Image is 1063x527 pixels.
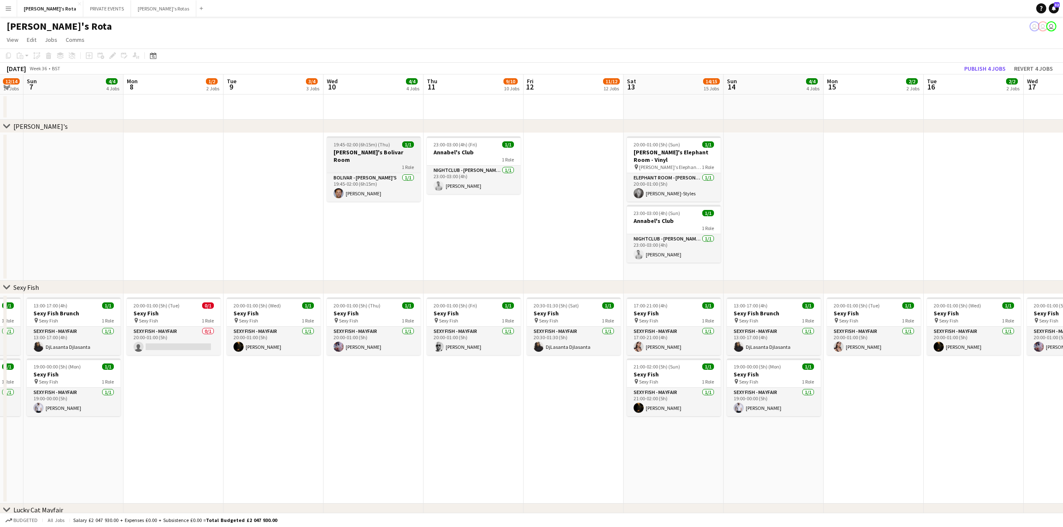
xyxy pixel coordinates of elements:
[702,210,714,216] span: 1/1
[439,317,458,324] span: Sexy Fish
[327,310,421,317] h3: Sexy Fish
[127,297,221,355] app-job-card: 20:00-01:00 (5h) (Tue)0/1Sexy Fish Sexy Fish1 RoleSEXY FISH - MAYFAIR0/120:00-01:00 (5h)
[627,217,721,225] h3: Annabel's Club
[102,379,114,385] span: 1 Role
[102,317,114,324] span: 1 Role
[1002,302,1014,309] span: 1/1
[39,317,58,324] span: Sexy Fish
[106,85,119,92] div: 4 Jobs
[734,363,781,370] span: 19:00-00:00 (5h) (Mon)
[502,156,514,163] span: 1 Role
[3,78,20,84] span: 12/14
[4,516,39,525] button: Budgeted
[127,77,138,85] span: Mon
[227,77,236,85] span: Tue
[727,358,821,416] div: 19:00-00:00 (5h) (Mon)1/1Sexy Fish Sexy Fish1 RoleSEXY FISH - MAYFAIR1/119:00-00:00 (5h)[PERSON_N...
[627,358,721,416] div: 21:00-02:00 (5h) (Sun)1/1Sexy Fish Sexy Fish1 RoleSEXY FISH - MAYFAIR1/121:00-02:00 (5h)[PERSON_N...
[402,164,414,170] span: 1 Role
[402,302,414,309] span: 1/1
[826,82,838,92] span: 15
[327,173,421,202] app-card-role: BOLIVAR - [PERSON_NAME]'S1/119:45-02:00 (6h15m)[PERSON_NAME]
[827,297,921,355] app-job-card: 20:00-01:00 (5h) (Tue)1/1Sexy Fish Sexy Fish1 RoleSEXY FISH - MAYFAIR1/120:00-01:00 (5h)[PERSON_N...
[627,136,721,202] div: 20:00-01:00 (5h) (Sun)1/1[PERSON_NAME]'s Elephant Room - Vinyl [PERSON_NAME]'s Elephant Room- Vin...
[3,34,22,45] a: View
[926,82,937,92] span: 16
[83,0,131,17] button: PRIVATE EVENTS
[634,363,680,370] span: 21:00-02:00 (5h) (Sun)
[802,317,814,324] span: 1 Role
[1011,63,1056,74] button: Revert 4 jobs
[102,363,114,370] span: 1/1
[627,234,721,263] app-card-role: NIGHTCLUB - [PERSON_NAME]'S1/123:00-03:00 (4h)[PERSON_NAME]
[27,327,121,355] app-card-role: SEXY FISH - MAYFAIR1/113:00-17:00 (4h)DjLasanta Djlasanta
[106,78,118,84] span: 4/4
[727,297,821,355] app-job-card: 13:00-17:00 (4h)1/1Sexy Fish Brunch Sexy Fish1 RoleSEXY FISH - MAYFAIR1/113:00-17:00 (4h)DjLasant...
[702,379,714,385] span: 1 Role
[702,164,714,170] span: 1 Role
[526,82,534,92] span: 12
[27,77,37,85] span: Sun
[33,363,81,370] span: 19:00-00:00 (5h) (Mon)
[1049,3,1059,13] a: 32
[827,310,921,317] h3: Sexy Fish
[906,85,919,92] div: 2 Jobs
[739,317,758,324] span: Sexy Fish
[626,82,636,92] span: 13
[627,388,721,416] app-card-role: SEXY FISH - MAYFAIR1/121:00-02:00 (5h)[PERSON_NAME]
[327,136,421,202] app-job-card: 19:45-02:00 (6h15m) (Thu)1/1[PERSON_NAME]'s Bolivar Room1 RoleBOLIVAR - [PERSON_NAME]'S1/119:45-0...
[927,310,1021,317] h3: Sexy Fish
[1006,78,1018,84] span: 2/2
[3,85,19,92] div: 14 Jobs
[702,225,714,231] span: 1 Role
[634,210,680,216] span: 23:00-03:00 (4h) (Sun)
[739,379,758,385] span: Sexy Fish
[727,310,821,317] h3: Sexy Fish Brunch
[827,77,838,85] span: Mon
[627,310,721,317] h3: Sexy Fish
[226,82,236,92] span: 9
[227,297,321,355] app-job-card: 20:00-01:00 (5h) (Wed)1/1Sexy Fish Sexy Fish1 RoleSEXY FISH - MAYFAIR1/120:00-01:00 (5h)[PERSON_N...
[27,358,121,416] div: 19:00-00:00 (5h) (Mon)1/1Sexy Fish Sexy Fish1 RoleSEXY FISH - MAYFAIR1/119:00-00:00 (5h)[PERSON_N...
[703,78,720,84] span: 14/15
[139,317,158,324] span: Sexy Fish
[1046,21,1056,31] app-user-avatar: Victoria Goodsell
[402,141,414,148] span: 1/1
[427,297,521,355] app-job-card: 20:00-01:00 (5h) (Fri)1/1Sexy Fish Sexy Fish1 RoleSEXY FISH - MAYFAIR1/120:00-01:00 (5h)[PERSON_N...
[934,302,981,309] span: 20:00-01:00 (5h) (Wed)
[927,297,1021,355] app-job-card: 20:00-01:00 (5h) (Wed)1/1Sexy Fish Sexy Fish1 RoleSEXY FISH - MAYFAIR1/120:00-01:00 (5h)[PERSON_N...
[427,327,521,355] app-card-role: SEXY FISH - MAYFAIR1/120:00-01:00 (5h)[PERSON_NAME]
[602,302,614,309] span: 1/1
[2,317,14,324] span: 1 Role
[327,297,421,355] app-job-card: 20:00-01:00 (5h) (Thu)1/1Sexy Fish Sexy Fish1 RoleSEXY FISH - MAYFAIR1/120:00-01:00 (5h)[PERSON_N...
[327,77,338,85] span: Wed
[627,173,721,202] app-card-role: ELEPHANT ROOM - [PERSON_NAME]'S1/120:00-01:00 (5h)[PERSON_NAME]-Styles
[702,317,714,324] span: 1 Role
[427,136,521,194] div: 23:00-03:00 (4h) (Fri)1/1Annabel's Club1 RoleNIGHTCLUB - [PERSON_NAME]'S1/123:00-03:00 (4h)[PERSO...
[434,302,477,309] span: 20:00-01:00 (5h) (Fri)
[131,0,196,17] button: [PERSON_NAME]'s Rotas
[126,82,138,92] span: 8
[839,317,858,324] span: Sexy Fish
[704,85,719,92] div: 15 Jobs
[227,310,321,317] h3: Sexy Fish
[41,34,61,45] a: Jobs
[539,317,558,324] span: Sexy Fish
[334,141,390,148] span: 19:45-02:00 (6h15m) (Thu)
[534,302,579,309] span: 20:30-01:30 (5h) (Sat)
[634,141,680,148] span: 20:00-01:00 (5h) (Sun)
[802,379,814,385] span: 1 Role
[334,302,380,309] span: 20:00-01:00 (5h) (Thu)
[906,78,918,84] span: 2/2
[702,302,714,309] span: 1/1
[13,506,63,514] div: Lucky Cat Mayfair
[434,141,477,148] span: 23:00-03:00 (4h) (Fri)
[827,327,921,355] app-card-role: SEXY FISH - MAYFAIR1/120:00-01:00 (5h)[PERSON_NAME]
[627,297,721,355] app-job-card: 17:00-21:00 (4h)1/1Sexy Fish Sexy Fish1 RoleSEXY FISH - MAYFAIR1/117:00-21:00 (4h)[PERSON_NAME]
[504,85,519,92] div: 10 Jobs
[1038,21,1048,31] app-user-avatar: Katie Farrow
